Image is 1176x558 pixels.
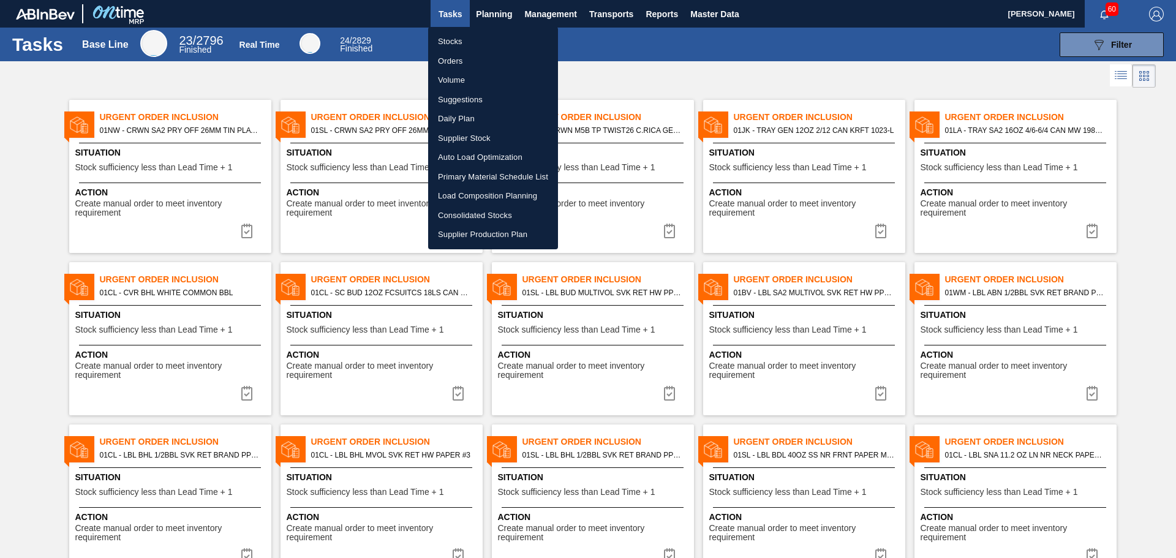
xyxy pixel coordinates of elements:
[428,109,558,129] a: Daily Plan
[428,206,558,225] a: Consolidated Stocks
[428,90,558,110] a: Suggestions
[428,225,558,244] a: Supplier Production Plan
[428,32,558,51] a: Stocks
[428,70,558,90] a: Volume
[428,148,558,167] a: Auto Load Optimization
[428,129,558,148] a: Supplier Stock
[428,167,558,187] a: Primary Material Schedule List
[428,51,558,71] a: Orders
[428,186,558,206] a: Load Composition Planning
